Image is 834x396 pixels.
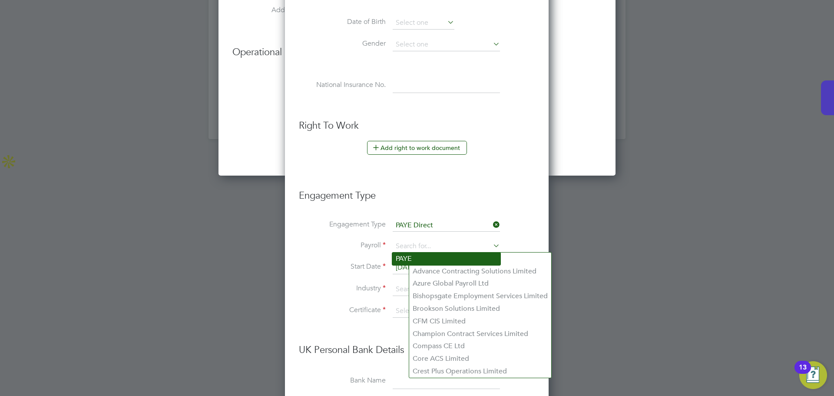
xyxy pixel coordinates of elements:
label: Date of Birth [299,17,386,27]
div: 13 [799,367,807,379]
label: National Insurance No. [299,80,386,90]
input: Select one [393,220,500,232]
button: Add right to work document [367,141,467,155]
input: Search for... [393,240,500,253]
label: Certificate [299,306,386,315]
input: Search for... [393,283,500,296]
input: Select one [393,38,500,51]
li: Azure Global Payroll Ltd [409,277,551,290]
li: Compass CE Ltd [409,340,551,353]
h3: Operational Instructions & Comments [232,46,602,59]
input: Select one [393,261,454,274]
label: Start Date [299,262,386,271]
label: Payroll [299,241,386,250]
button: Open Resource Center, 13 new notifications [799,361,827,389]
li: Brookson Solutions Limited [409,303,551,315]
li: PAYE [392,253,500,265]
li: Core ACS Limited [409,353,551,365]
input: Select one [393,17,454,30]
label: Industry [299,284,386,293]
label: Additional H&S [232,6,319,15]
li: Advance Contracting Solutions Limited [409,265,551,278]
h3: UK Personal Bank Details [299,335,535,356]
h3: Engagement Type [299,181,535,202]
label: Engagement Type [299,220,386,229]
input: Select one [393,305,535,318]
li: Bishopsgate Employment Services Limited [409,290,551,303]
li: Champion Contract Services Limited [409,328,551,340]
li: Crest Plus Operations Limited [409,365,551,378]
h3: Right To Work [299,120,535,132]
li: CFM CIS Limited [409,315,551,328]
label: Bank Name [299,376,386,385]
label: Gender [299,39,386,48]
